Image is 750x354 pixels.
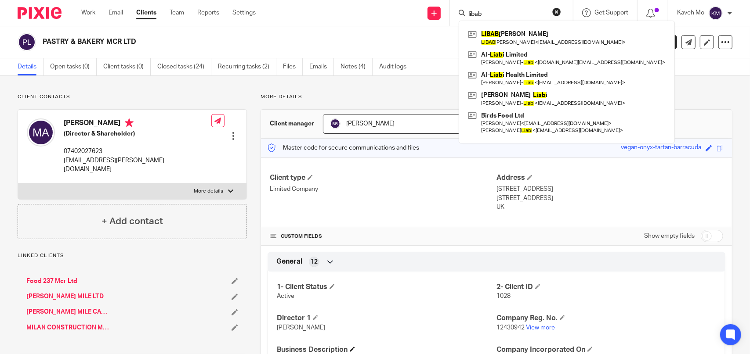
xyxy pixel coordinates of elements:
[283,58,303,75] a: Files
[496,282,716,292] h4: 2- Client ID
[496,325,525,331] span: 12430942
[277,314,496,323] h4: Director 1
[496,185,723,193] p: [STREET_ADDRESS]
[268,143,419,152] p: Master code for secure communications and files
[18,93,247,100] p: Client contacts
[197,8,219,17] a: Reports
[50,58,97,75] a: Open tasks (0)
[270,233,496,240] h4: CUSTOM FIELDS
[526,325,555,331] a: View more
[496,203,723,211] p: UK
[552,7,561,16] button: Clear
[496,293,511,299] span: 1028
[277,282,496,292] h4: 1- Client Status
[330,118,341,129] img: svg%3E
[496,173,723,182] h4: Address
[64,129,211,138] h5: (Director & Shareholder)
[270,119,314,128] h3: Client manager
[467,11,547,18] input: Search
[26,277,77,286] a: Food 237 Mcr Ltd
[276,257,302,266] span: General
[277,293,294,299] span: Active
[136,8,156,17] a: Clients
[594,10,628,16] span: Get Support
[709,6,723,20] img: svg%3E
[101,215,163,228] h4: + Add contact
[194,188,224,195] p: More details
[81,8,95,17] a: Work
[311,257,318,266] span: 12
[18,7,62,19] img: Pixie
[270,173,496,182] h4: Client type
[26,292,104,301] a: [PERSON_NAME] MILE LTD
[341,58,373,75] a: Notes (4)
[18,33,36,51] img: svg%3E
[270,185,496,193] p: Limited Company
[18,58,43,75] a: Details
[496,194,723,203] p: [STREET_ADDRESS]
[346,121,395,127] span: [PERSON_NAME]
[109,8,123,17] a: Email
[64,118,211,129] h4: [PERSON_NAME]
[26,323,111,332] a: MILAN CONSTRUCTION MCR LTD
[309,58,334,75] a: Emails
[103,58,151,75] a: Client tasks (0)
[170,8,184,17] a: Team
[218,58,276,75] a: Recurring tasks (2)
[157,58,211,75] a: Closed tasks (24)
[27,118,55,147] img: svg%3E
[64,147,211,156] p: 07402027623
[379,58,413,75] a: Audit logs
[644,232,695,240] label: Show empty fields
[18,252,247,259] p: Linked clients
[232,8,256,17] a: Settings
[621,143,701,153] div: vegan-onyx-tartan-barracuda
[496,314,716,323] h4: Company Reg. No.
[677,8,704,17] p: Kaveh Mo
[64,156,211,174] p: [EMAIL_ADDRESS][PERSON_NAME][DOMAIN_NAME]
[43,37,499,46] h2: PASTRY & BAKERY MCR LTD
[261,93,732,100] p: More details
[26,308,111,316] a: [PERSON_NAME] MILE CATERING LTD
[125,118,134,127] i: Primary
[277,325,325,331] span: [PERSON_NAME]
